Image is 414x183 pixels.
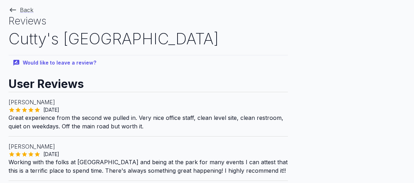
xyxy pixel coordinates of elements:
p: [PERSON_NAME] [9,142,288,151]
p: [PERSON_NAME] [9,98,288,106]
span: [DATE] [40,151,62,158]
p: Great experience from the second we pulled in. Very nice office staff, clean level site, clean re... [9,113,288,131]
span: [DATE] [40,106,62,113]
a: Back [9,6,33,13]
h2: Cutty's [GEOGRAPHIC_DATA] [9,28,288,50]
h2: User Reviews [9,71,288,92]
p: Working with the folks at [GEOGRAPHIC_DATA] and being at the park for many events I can attest th... [9,158,288,175]
button: Would like to leave a review? [9,55,102,71]
h1: Reviews [9,14,288,28]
